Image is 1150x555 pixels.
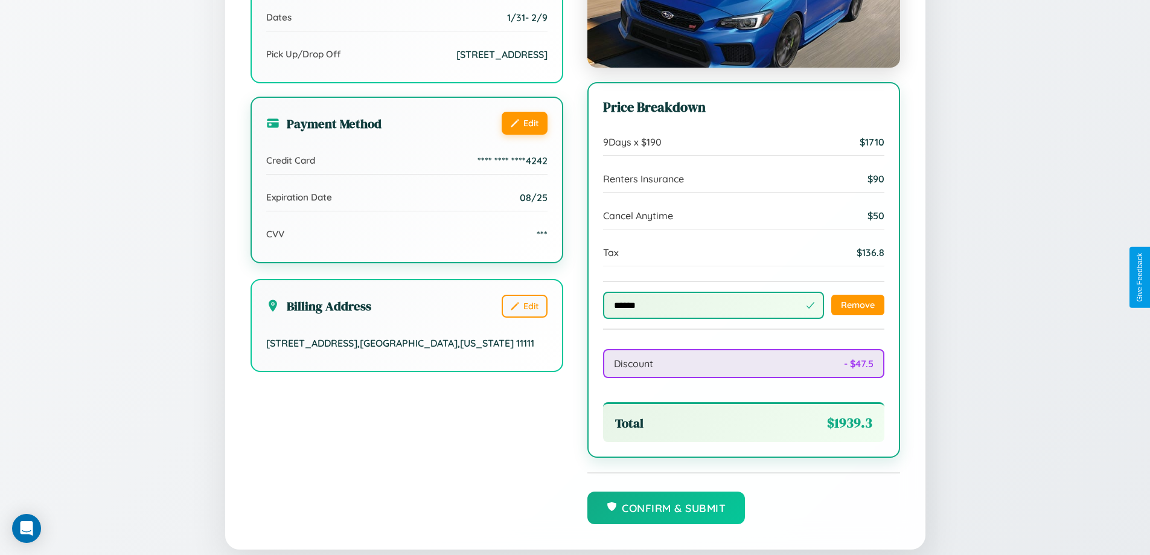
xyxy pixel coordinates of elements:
span: [STREET_ADDRESS] [456,48,548,60]
button: Remove [831,295,884,315]
span: $ 1710 [860,136,884,148]
h3: Payment Method [266,115,382,132]
button: Edit [502,112,548,135]
button: Confirm & Submit [587,492,746,524]
span: $ 1939.3 [827,414,872,432]
span: [STREET_ADDRESS] , [GEOGRAPHIC_DATA] , [US_STATE] 11111 [266,337,534,349]
span: $ 50 [867,210,884,222]
span: Discount [614,358,653,370]
span: - $ 47.5 [844,358,874,370]
div: Give Feedback [1136,253,1144,302]
span: 9 Days x $ 190 [603,136,662,148]
span: 08/25 [520,191,548,204]
span: CVV [266,228,284,240]
span: $ 136.8 [857,246,884,258]
h3: Billing Address [266,297,371,315]
span: Total [615,414,644,432]
div: Open Intercom Messenger [12,514,41,543]
span: Pick Up/Drop Off [266,48,341,60]
button: Edit [502,295,548,318]
span: $ 90 [867,173,884,185]
h3: Price Breakdown [603,98,884,117]
span: Credit Card [266,155,315,166]
span: Tax [603,246,619,258]
span: Dates [266,11,292,23]
span: Cancel Anytime [603,210,673,222]
span: 1 / 31 - 2 / 9 [507,11,548,24]
span: Renters Insurance [603,173,684,185]
span: Expiration Date [266,191,332,203]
